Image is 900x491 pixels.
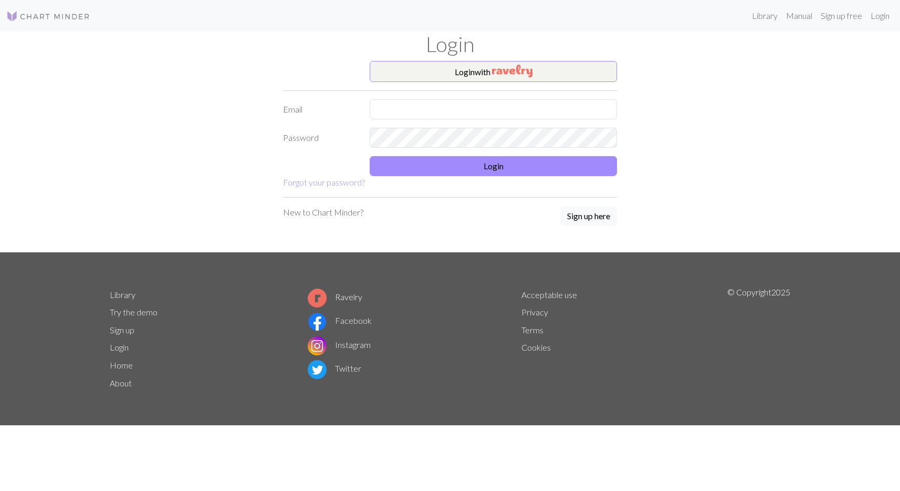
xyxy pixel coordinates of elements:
button: Login [370,156,617,176]
label: Email [277,99,363,119]
a: Login [866,5,894,26]
img: Ravelry [492,65,532,77]
a: Sign up here [560,206,617,227]
a: Facebook [308,315,372,325]
button: Loginwith [370,61,617,82]
a: About [110,378,132,388]
a: Cookies [521,342,551,352]
a: Sign up free [817,5,866,26]
img: Ravelry logo [308,289,327,308]
p: © Copyright 2025 [727,286,790,392]
a: Library [110,290,135,300]
p: New to Chart Minder? [283,206,363,219]
a: Login [110,342,129,352]
a: Acceptable use [521,290,577,300]
a: Home [110,360,133,370]
a: Sign up [110,325,134,335]
a: Terms [521,325,543,335]
img: Logo [6,10,90,23]
button: Sign up here [560,206,617,226]
a: Forgot your password? [283,177,365,187]
img: Twitter logo [308,360,327,379]
a: Privacy [521,307,548,317]
a: Manual [782,5,817,26]
a: Twitter [308,363,361,373]
a: Instagram [308,340,371,350]
label: Password [277,128,363,148]
img: Facebook logo [308,312,327,331]
img: Instagram logo [308,336,327,355]
a: Try the demo [110,307,158,317]
a: Ravelry [308,292,362,302]
h1: Login [103,32,797,57]
a: Library [748,5,782,26]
